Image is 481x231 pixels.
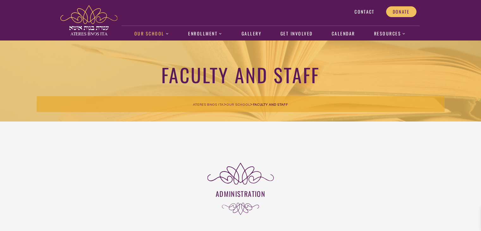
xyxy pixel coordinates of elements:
[393,9,410,15] span: Donate
[386,6,416,17] a: Donate
[355,9,374,15] span: Contact
[348,6,381,17] a: Contact
[226,101,250,107] a: Our School
[371,27,409,41] a: Resources
[37,96,445,112] div: > >
[253,103,288,107] span: Faculty and Staff
[193,101,224,107] a: Ateres Bnos Ita
[185,27,226,41] a: Enrollment
[328,27,358,41] a: Calendar
[60,5,117,35] img: ateres
[131,27,172,41] a: Our School
[64,189,418,198] h3: Administration
[226,103,250,107] span: Our School
[238,27,265,41] a: Gallery
[277,27,316,41] a: Get Involved
[193,103,224,107] span: Ateres Bnos Ita
[37,63,445,86] h1: Faculty and Staff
